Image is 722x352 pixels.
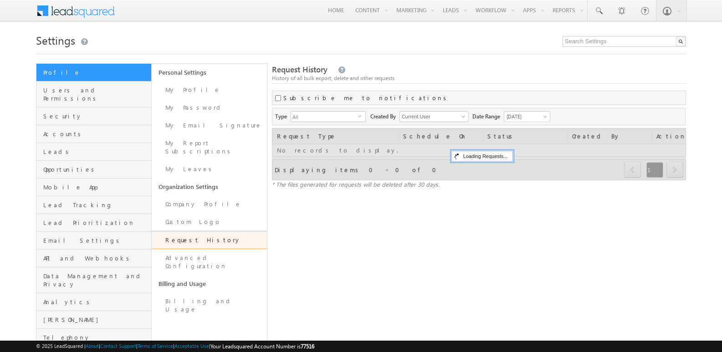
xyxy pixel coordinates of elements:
[36,143,151,161] a: Leads
[36,125,151,143] a: Accounts
[100,343,136,349] a: Contact Support
[399,111,469,122] input: Type to Search
[43,333,149,342] span: Telephony
[36,329,151,347] a: Telephony
[43,316,149,324] span: [PERSON_NAME]
[36,161,151,179] a: Opportunities
[152,160,267,178] a: My Leaves
[275,111,291,121] span: Type
[36,196,151,214] a: Lead Tracking
[152,64,267,81] a: Personal Settings
[36,250,151,267] a: API and Webhooks
[152,231,267,249] a: Request History
[36,33,75,47] span: Settings
[43,148,149,156] span: Leads
[43,298,149,306] span: Analytics
[472,111,504,121] span: Date Range
[152,99,267,117] a: My Password
[86,343,99,349] a: About
[291,112,358,122] span: All
[152,117,267,134] a: My Email Signature
[36,179,151,196] a: Mobile App
[283,94,450,102] label: Subscribe me to notifications
[43,201,149,209] span: Lead Tracking
[152,81,267,99] a: My Profile
[36,311,151,329] a: [PERSON_NAME]
[36,342,314,351] span: © 2025 LeadSquared | | | | |
[43,272,149,288] span: Data Management and Privacy
[152,134,267,160] a: My Report Subscriptions
[36,82,151,107] a: Users and Permissions
[152,275,267,292] a: Billing and Usage
[358,114,365,118] span: select
[43,112,149,120] span: Security
[152,213,267,231] a: Custom Logo
[36,64,151,82] a: Profile
[36,267,151,293] a: Data Management and Privacy
[152,195,267,213] a: Company Profile
[36,232,151,250] a: Email Settings
[36,214,151,232] a: Lead Prioritization
[272,64,328,75] span: Request History
[152,249,267,275] a: Advanced Configuration
[43,254,149,262] span: API and Webhooks
[36,107,151,125] a: Security
[36,293,151,311] a: Analytics
[301,343,314,350] span: 77516
[43,219,149,227] span: Lead Prioritization
[174,343,209,349] a: Acceptable Use
[563,36,686,47] input: Search Settings
[272,74,686,82] div: History of all bulk export, delete and other requests
[456,112,468,121] a: Show All Items
[138,343,173,349] a: Terms of Service
[43,183,149,191] span: Mobile App
[152,178,267,195] a: Organization Settings
[43,236,149,245] span: Email Settings
[272,180,440,188] span: * The files generated for requests will be deleted after 30 days.
[370,111,399,121] span: Created By
[291,111,366,122] div: All
[504,112,548,121] span: [DATE]
[43,86,149,102] span: Users and Permissions
[451,151,513,162] div: Loading Requests...
[43,130,149,138] span: Accounts
[43,68,149,77] span: Profile
[504,111,550,122] a: [DATE]
[43,165,149,173] span: Opportunities
[210,343,314,350] span: Your Leadsquared Account Number is
[152,292,267,318] a: Billing and Usage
